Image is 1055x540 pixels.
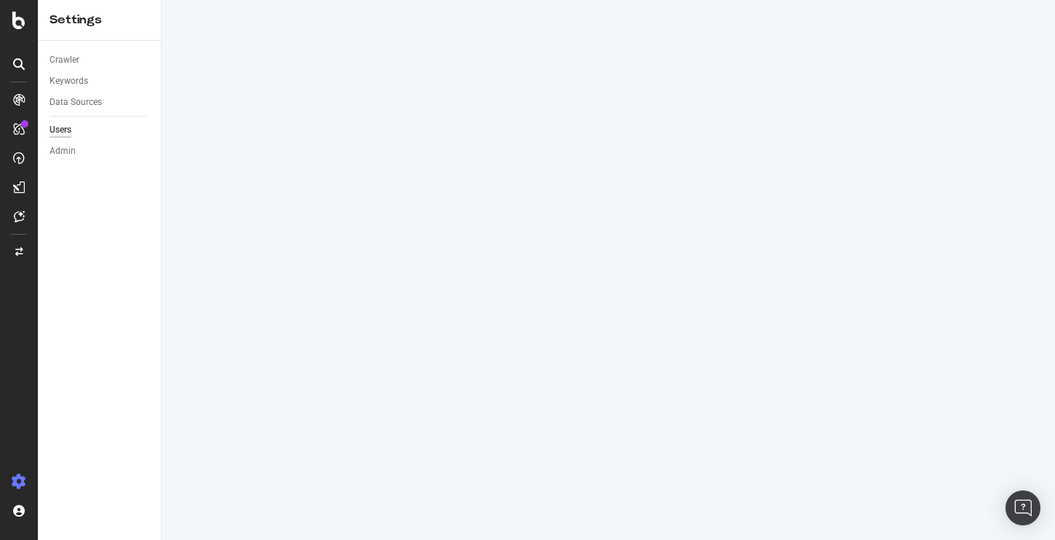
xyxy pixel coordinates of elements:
[50,122,151,138] a: Users
[50,122,71,138] div: Users
[50,74,88,89] div: Keywords
[50,144,151,159] a: Admin
[1005,490,1040,525] div: Open Intercom Messenger
[50,12,149,28] div: Settings
[50,95,151,110] a: Data Sources
[50,144,76,159] div: Admin
[50,52,151,68] a: Crawler
[50,74,151,89] a: Keywords
[50,52,79,68] div: Crawler
[50,95,102,110] div: Data Sources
